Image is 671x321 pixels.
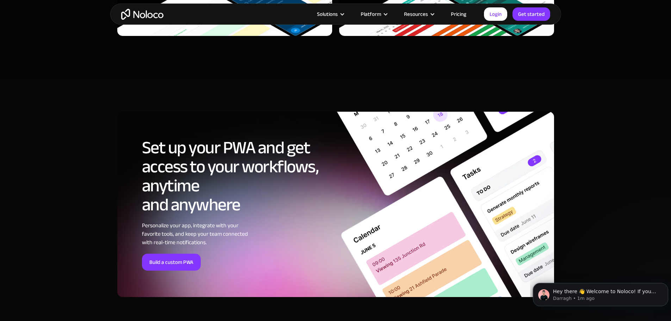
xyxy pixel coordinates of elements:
[142,221,320,247] div: Personalize your app, integrate with your favorite tools, and keep your team connected with real-...
[530,268,671,317] iframe: Intercom notifications message
[484,7,507,21] a: Login
[512,7,550,21] a: Get started
[352,10,395,19] div: Platform
[361,10,381,19] div: Platform
[142,254,201,271] a: Build a custom PWA
[442,10,475,19] a: Pricing
[308,10,352,19] div: Solutions
[404,10,428,19] div: Resources
[142,138,320,214] h2: Set up your PWA and get access to your workflows, anytime and anywhere
[395,10,442,19] div: Resources
[121,9,163,20] a: home
[317,10,338,19] div: Solutions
